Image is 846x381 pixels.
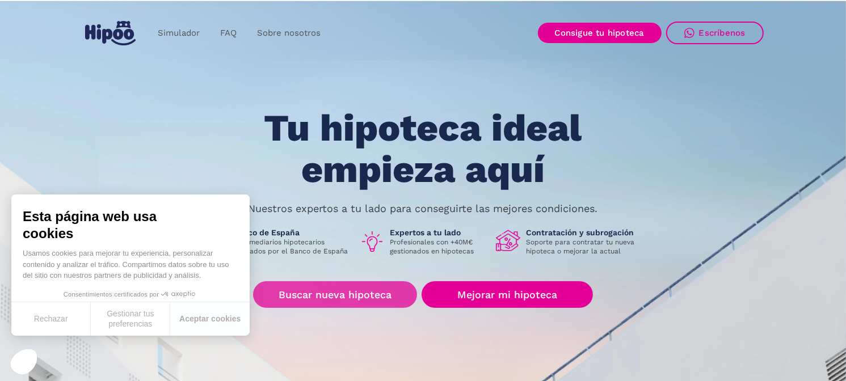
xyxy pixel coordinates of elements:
[234,238,351,256] p: Intermediarios hipotecarios regulados por el Banco de España
[422,281,592,308] a: Mejorar mi hipoteca
[666,22,764,44] a: Escríbenos
[390,238,487,256] p: Profesionales con +40M€ gestionados en hipotecas
[538,23,662,43] a: Consigue tu hipoteca
[699,28,746,38] div: Escríbenos
[390,227,487,238] h1: Expertos a tu lado
[527,238,643,256] p: Soporte para contratar tu nueva hipoteca o mejorar la actual
[249,204,598,213] p: Nuestros expertos a tu lado para conseguirte las mejores condiciones.
[247,22,331,44] a: Sobre nosotros
[210,22,247,44] a: FAQ
[527,227,643,238] h1: Contratación y subrogación
[148,22,210,44] a: Simulador
[234,227,351,238] h1: Banco de España
[208,108,638,190] h1: Tu hipoteca ideal empieza aquí
[83,16,138,50] a: home
[253,281,417,308] a: Buscar nueva hipoteca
